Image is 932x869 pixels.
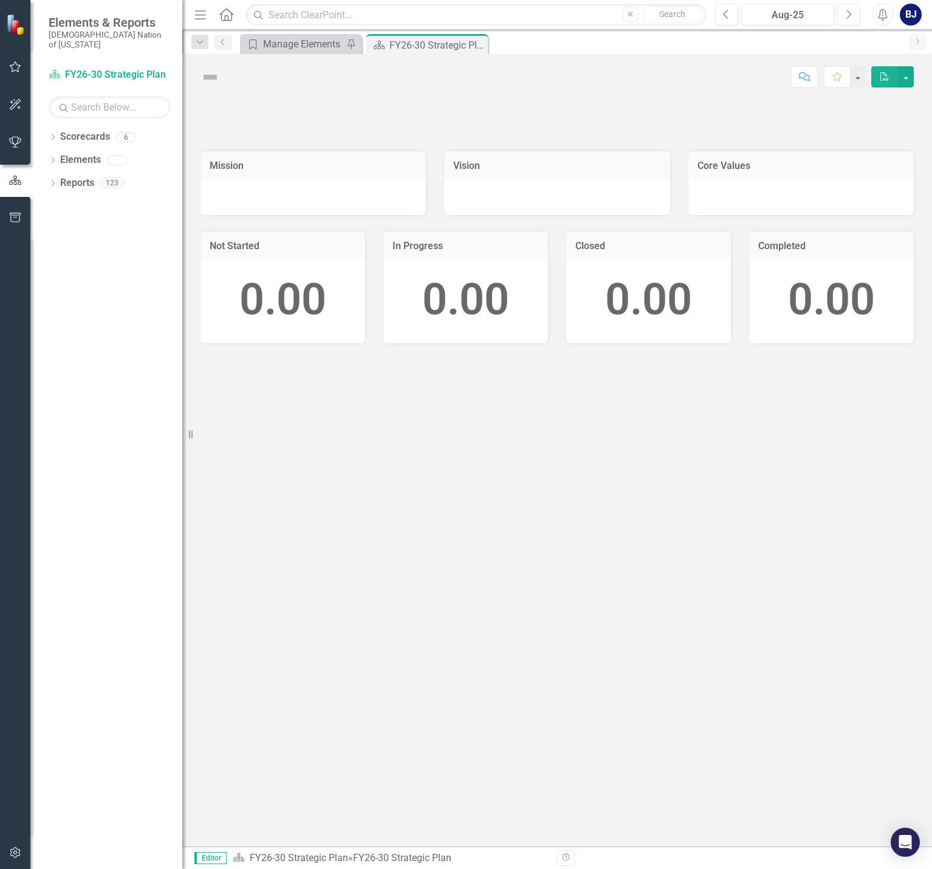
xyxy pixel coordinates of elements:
[210,160,417,171] h3: Mission
[60,153,101,167] a: Elements
[5,13,28,35] img: ClearPoint Strategy
[200,67,220,87] img: Not Defined
[389,38,485,53] div: FY26-30 Strategic Plan
[100,178,124,188] div: 123
[392,241,539,252] h3: In Progress
[116,132,135,142] div: 6
[60,176,94,190] a: Reports
[233,851,548,865] div: »
[891,828,920,857] div: Open Intercom Messenger
[243,36,343,52] a: Manage Elements
[741,4,834,26] button: Aug-25
[49,30,170,50] small: [DEMOGRAPHIC_DATA] Nation of [US_STATE]
[453,160,660,171] h3: Vision
[642,6,703,23] button: Search
[659,9,685,19] span: Search
[697,160,905,171] h3: Core Values
[900,4,922,26] button: BJ
[49,68,170,82] a: FY26-30 Strategic Plan
[246,4,706,26] input: Search ClearPoint...
[60,130,110,144] a: Scorecards
[213,269,353,331] div: 0.00
[250,852,348,864] a: FY26-30 Strategic Plan
[49,15,170,30] span: Elements & Reports
[194,852,227,864] span: Editor
[575,241,722,252] h3: Closed
[263,36,343,52] div: Manage Elements
[49,97,170,118] input: Search Below...
[396,269,536,331] div: 0.00
[745,8,830,22] div: Aug-25
[210,241,356,252] h3: Not Started
[761,269,902,331] div: 0.00
[578,269,719,331] div: 0.00
[353,852,451,864] div: FY26-30 Strategic Plan
[758,241,905,252] h3: Completed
